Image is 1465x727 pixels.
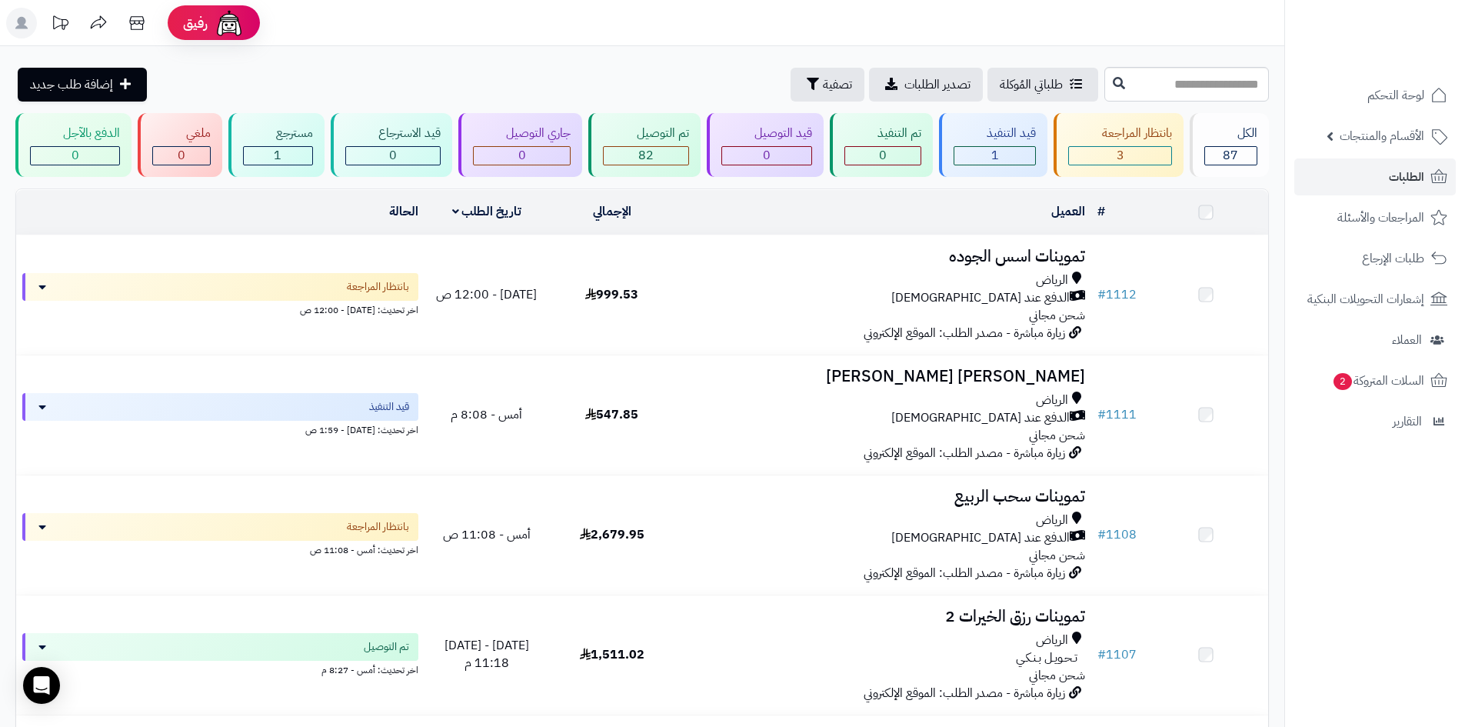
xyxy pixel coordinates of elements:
a: إشعارات التحويلات البنكية [1294,281,1456,318]
div: بانتظار المراجعة [1068,125,1171,142]
div: قيد الاسترجاع [345,125,441,142]
a: الإجمالي [593,202,631,221]
span: 0 [178,146,185,165]
span: [DATE] - 12:00 ص [436,285,537,304]
span: # [1097,285,1106,304]
a: تحديثات المنصة [41,8,79,42]
a: ملغي 0 [135,113,225,177]
div: الكل [1204,125,1257,142]
span: 0 [518,146,526,165]
span: الدفع عند [DEMOGRAPHIC_DATA] [891,289,1070,307]
span: 1,511.02 [580,645,644,664]
div: تم التوصيل [603,125,688,142]
span: زيارة مباشرة - مصدر الطلب: الموقع الإلكتروني [864,444,1065,462]
a: المراجعات والأسئلة [1294,199,1456,236]
div: 82 [604,147,688,165]
div: اخر تحديث: أمس - 11:08 ص [22,541,418,557]
div: 0 [31,147,119,165]
a: مسترجع 1 [225,113,328,177]
a: تاريخ الطلب [452,202,522,221]
img: ai-face.png [214,8,245,38]
span: الدفع عند [DEMOGRAPHIC_DATA] [891,529,1070,547]
a: طلبات الإرجاع [1294,240,1456,277]
a: الحالة [389,202,418,221]
span: الرياض [1036,392,1068,409]
a: #1112 [1097,285,1137,304]
span: المراجعات والأسئلة [1337,207,1424,228]
div: قيد التوصيل [721,125,812,142]
div: 0 [845,147,921,165]
div: 0 [153,147,209,165]
span: 999.53 [585,285,638,304]
h3: تموينات سحب الربيع [681,488,1085,505]
a: قيد التنفيذ 1 [936,113,1050,177]
span: قيد التنفيذ [369,399,409,415]
a: قيد الاسترجاع 0 [328,113,455,177]
span: تم التوصيل [364,639,409,655]
a: العملاء [1294,322,1456,358]
span: شحن مجاني [1029,666,1085,685]
span: # [1097,645,1106,664]
span: شحن مجاني [1029,426,1085,445]
div: الدفع بالآجل [30,125,120,142]
span: طلباتي المُوكلة [1000,75,1063,94]
div: 0 [722,147,811,165]
button: تصفية [791,68,864,102]
a: التقارير [1294,403,1456,440]
div: اخر تحديث: [DATE] - 1:59 ص [22,421,418,437]
span: 0 [72,146,79,165]
span: زيارة مباشرة - مصدر الطلب: الموقع الإلكتروني [864,684,1065,702]
span: 0 [879,146,887,165]
a: #1107 [1097,645,1137,664]
a: لوحة التحكم [1294,77,1456,114]
div: مسترجع [243,125,313,142]
span: التقارير [1393,411,1422,432]
span: 1 [991,146,999,165]
h3: [PERSON_NAME] [PERSON_NAME] [681,368,1085,385]
div: جاري التوصيل [473,125,571,142]
a: الطلبات [1294,158,1456,195]
span: 3 [1117,146,1124,165]
h3: تموينات اسس الجوده [681,248,1085,265]
span: 82 [638,146,654,165]
span: تـحـويـل بـنـكـي [1016,649,1077,667]
span: العملاء [1392,329,1422,351]
a: الدفع بالآجل 0 [12,113,135,177]
a: السلات المتروكة2 [1294,362,1456,399]
span: شحن مجاني [1029,546,1085,565]
div: 0 [346,147,440,165]
h3: تموينات رزق الخيرات 2 [681,608,1085,625]
a: جاري التوصيل 0 [455,113,585,177]
span: # [1097,525,1106,544]
div: اخر تحديث: أمس - 8:27 م [22,661,418,677]
a: # [1097,202,1105,221]
span: تصدير الطلبات [904,75,971,94]
span: إشعارات التحويلات البنكية [1307,288,1424,310]
span: [DATE] - [DATE] 11:18 م [444,636,529,672]
span: إضافة طلب جديد [30,75,113,94]
div: 1 [244,147,312,165]
span: طلبات الإرجاع [1362,248,1424,269]
a: تصدير الطلبات [869,68,983,102]
span: زيارة مباشرة - مصدر الطلب: الموقع الإلكتروني [864,324,1065,342]
span: 2,679.95 [580,525,644,544]
span: # [1097,405,1106,424]
a: #1111 [1097,405,1137,424]
span: أمس - 11:08 ص [443,525,531,544]
div: Open Intercom Messenger [23,667,60,704]
span: 0 [763,146,771,165]
span: الطلبات [1389,166,1424,188]
a: #1108 [1097,525,1137,544]
div: قيد التنفيذ [954,125,1036,142]
span: أمس - 8:08 م [451,405,522,424]
div: 3 [1069,147,1170,165]
span: لوحة التحكم [1367,85,1424,106]
span: السلات المتروكة [1332,370,1424,392]
span: 1 [274,146,281,165]
span: 0 [389,146,397,165]
span: الرياض [1036,512,1068,529]
span: 87 [1223,146,1238,165]
a: تم التنفيذ 0 [827,113,936,177]
a: تم التوصيل 82 [585,113,703,177]
div: 0 [474,147,570,165]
